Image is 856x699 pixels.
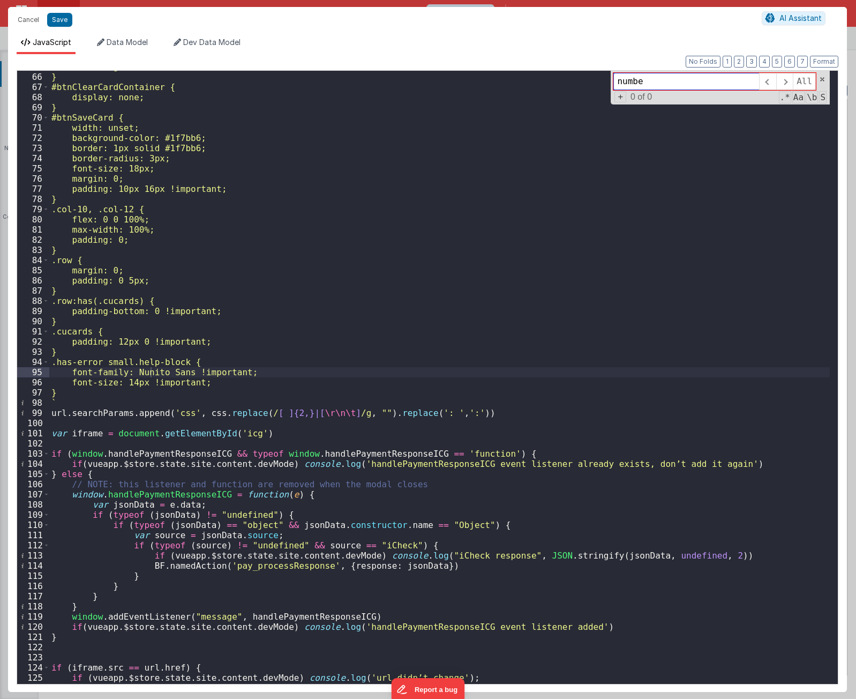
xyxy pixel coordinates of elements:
[17,459,49,469] div: 104
[779,91,791,103] span: RegExp Search
[17,357,49,367] div: 94
[17,245,49,255] div: 83
[17,92,49,102] div: 68
[17,449,49,459] div: 103
[17,153,49,163] div: 74
[17,510,49,520] div: 109
[33,38,71,47] span: JavaScript
[17,561,49,571] div: 114
[17,540,49,551] div: 112
[17,520,49,530] div: 110
[17,113,49,123] div: 70
[12,12,44,27] button: Cancel
[17,214,49,225] div: 80
[784,56,795,68] button: 6
[734,56,744,68] button: 2
[797,56,808,68] button: 7
[17,408,49,418] div: 99
[17,367,49,377] div: 95
[17,683,49,693] div: 126
[723,56,732,68] button: 1
[17,163,49,174] div: 75
[806,91,818,103] span: Whole Word Search
[17,72,49,82] div: 66
[17,143,49,153] div: 73
[17,438,49,449] div: 102
[779,13,822,23] span: AI Assistant
[17,612,49,622] div: 119
[17,500,49,510] div: 108
[17,530,49,540] div: 111
[17,82,49,92] div: 67
[17,265,49,276] div: 85
[17,102,49,113] div: 69
[746,56,757,68] button: 3
[17,326,49,337] div: 91
[17,133,49,143] div: 72
[792,91,805,103] span: CaseSensitive Search
[819,91,827,103] span: Search In Selection
[17,123,49,133] div: 71
[626,92,656,102] span: 0 of 0
[47,13,72,27] button: Save
[17,296,49,306] div: 88
[17,652,49,663] div: 123
[17,194,49,204] div: 78
[17,418,49,428] div: 100
[17,428,49,438] div: 101
[613,73,759,90] input: Search for
[17,204,49,214] div: 79
[17,306,49,316] div: 89
[686,56,720,68] button: No Folds
[17,601,49,612] div: 118
[17,184,49,194] div: 77
[759,56,770,68] button: 4
[17,663,49,673] div: 124
[17,337,49,347] div: 92
[17,489,49,500] div: 107
[17,174,49,184] div: 76
[17,632,49,642] div: 121
[17,469,49,479] div: 105
[17,642,49,652] div: 122
[614,91,626,102] span: Toggel Replace mode
[17,316,49,326] div: 90
[17,347,49,357] div: 93
[762,11,825,25] button: AI Assistant
[107,38,148,47] span: Data Model
[17,377,49,388] div: 96
[17,255,49,265] div: 84
[17,673,49,683] div: 125
[17,581,49,591] div: 116
[17,398,49,408] div: 98
[17,286,49,296] div: 87
[793,73,816,90] span: Alt-Enter
[17,235,49,245] div: 82
[810,56,838,68] button: Format
[17,622,49,632] div: 120
[17,591,49,601] div: 117
[17,388,49,398] div: 97
[772,56,782,68] button: 5
[17,276,49,286] div: 86
[17,571,49,581] div: 115
[17,479,49,489] div: 106
[183,38,241,47] span: Dev Data Model
[17,225,49,235] div: 81
[17,551,49,561] div: 113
